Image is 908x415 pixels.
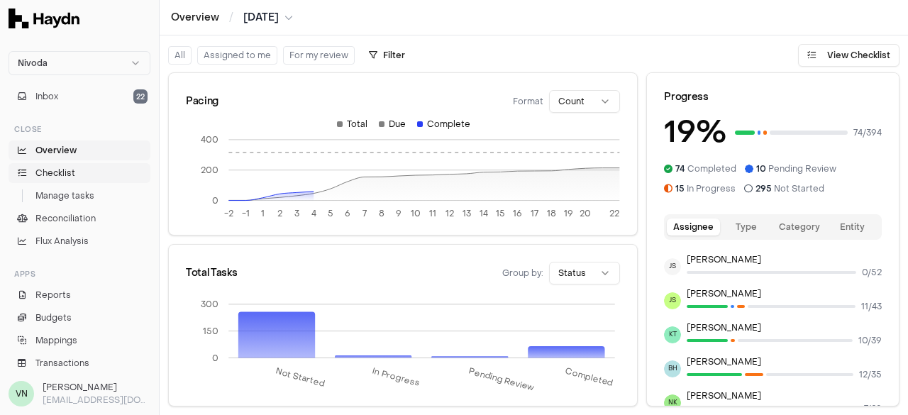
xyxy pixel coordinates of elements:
tspan: 300 [201,299,218,310]
span: BH [664,360,681,377]
tspan: 11 [429,208,436,219]
button: Filter [360,44,414,67]
a: Overview [9,140,150,160]
button: Assigned to me [197,46,277,65]
div: Pacing [186,94,218,109]
button: [DATE] [243,11,293,25]
nav: breadcrumb [171,11,293,25]
tspan: 12 [445,208,454,219]
tspan: 150 [203,326,218,337]
a: Overview [171,11,219,25]
span: NK [664,394,681,411]
tspan: 0 [212,352,218,363]
tspan: 1 [261,208,265,219]
tspan: 3 [294,208,299,219]
div: Apps [9,262,150,285]
tspan: 16 [513,208,522,219]
a: Manage tasks [9,186,150,206]
span: 15 [675,183,685,194]
p: [PERSON_NAME] [687,356,882,367]
span: Inbox [35,90,58,103]
button: Type [720,218,773,236]
span: Nivoda [18,57,48,69]
span: Checklist [35,167,75,179]
tspan: -2 [224,208,233,219]
h3: [PERSON_NAME] [43,381,150,394]
button: Assignee [667,218,720,236]
tspan: Pending Review [469,365,537,394]
button: Entity [826,218,879,236]
p: [PERSON_NAME] [687,254,882,265]
a: Reports [9,285,150,305]
span: JS [664,292,681,309]
button: For my review [283,46,355,65]
button: Nivoda [9,51,150,75]
span: 74 [675,163,685,175]
tspan: 4 [311,208,316,219]
tspan: 2 [277,208,282,219]
a: Transactions [9,353,150,373]
tspan: 200 [201,165,218,176]
tspan: 19 [564,208,573,219]
span: Transactions [35,357,89,370]
tspan: 14 [480,208,488,219]
a: Flux Analysis [9,231,150,251]
a: Budgets [9,308,150,328]
span: 11 / 43 [861,301,882,312]
tspan: -1 [242,208,250,219]
tspan: 18 [547,208,556,219]
span: KT [664,326,681,343]
tspan: 8 [379,208,384,219]
span: 10 [756,163,766,175]
span: Pending Review [756,163,836,175]
div: Progress [664,90,882,104]
span: / [226,10,236,24]
a: Mappings [9,331,150,350]
span: Flux Analysis [35,235,89,248]
span: 0 / 52 [862,267,882,278]
p: [PERSON_NAME] [687,390,882,402]
button: Category [773,218,826,236]
div: Total [337,118,367,130]
span: Reports [35,289,71,301]
span: JS [664,258,681,275]
span: Filter [383,50,405,61]
span: 295 [755,183,772,194]
tspan: Completed [565,365,616,389]
span: 12 / 35 [859,369,882,380]
tspan: 13 [463,208,471,219]
div: Due [379,118,406,130]
span: 7 / 29 [864,403,882,414]
a: Reconciliation [9,209,150,228]
tspan: 7 [362,208,367,219]
tspan: Not Started [275,365,327,389]
span: VN [9,381,34,406]
tspan: 0 [212,195,218,206]
tspan: 5 [328,208,333,219]
span: 74 / 394 [853,127,882,138]
tspan: 20 [580,208,592,219]
span: In Progress [675,183,736,194]
tspan: 15 [496,208,505,219]
span: Manage tasks [35,189,94,202]
p: [EMAIL_ADDRESS][DOMAIN_NAME] [43,394,150,406]
p: [PERSON_NAME] [687,322,882,333]
tspan: 22 [609,208,619,219]
tspan: In Progress [372,365,422,389]
span: Format [513,96,543,107]
h3: 19 % [664,110,726,155]
img: Haydn Logo [9,9,79,28]
span: Budgets [35,311,72,324]
button: All [168,46,192,65]
tspan: 6 [345,208,350,219]
span: [DATE] [243,11,279,25]
span: Completed [675,163,736,175]
tspan: 17 [531,208,538,219]
tspan: 10 [411,208,421,219]
div: Close [9,118,150,140]
tspan: 9 [396,208,402,219]
button: View Checklist [798,44,899,67]
button: Inbox22 [9,87,150,106]
span: Reconciliation [35,212,96,225]
tspan: 400 [201,134,218,145]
